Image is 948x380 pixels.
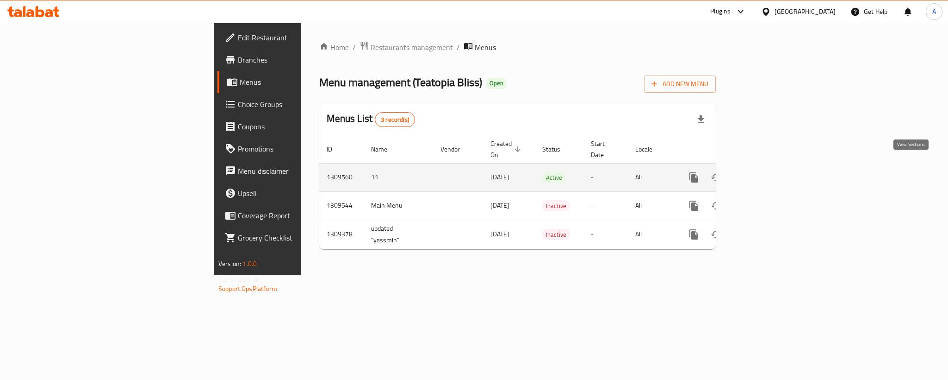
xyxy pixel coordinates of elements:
[932,6,936,17] span: A
[542,144,572,155] span: Status
[591,138,617,160] span: Start Date
[683,166,705,189] button: more
[371,42,453,53] span: Restaurants management
[359,41,453,53] a: Restaurants management
[217,93,372,115] a: Choice Groups
[490,228,509,240] span: [DATE]
[218,273,261,285] span: Get support on:
[364,220,433,249] td: updated "yassmin"
[217,49,372,71] a: Branches
[238,210,365,221] span: Coverage Report
[327,144,344,155] span: ID
[457,42,460,53] li: /
[710,6,731,17] div: Plugins
[705,195,727,217] button: Change Status
[242,258,257,270] span: 1.0.0
[240,76,365,88] span: Menus
[217,71,372,93] a: Menus
[217,138,372,160] a: Promotions
[486,78,507,89] div: Open
[690,108,712,131] div: Export file
[217,160,372,182] a: Menu disclaimer
[628,191,675,220] td: All
[440,144,472,155] span: Vendor
[217,115,372,138] a: Coupons
[238,32,365,43] span: Edit Restaurant
[583,163,628,191] td: -
[319,72,482,93] span: Menu management ( Teatopia Bliss )
[238,232,365,243] span: Grocery Checklist
[217,204,372,227] a: Coverage Report
[218,283,277,295] a: Support.OpsPlatform
[683,195,705,217] button: more
[775,6,836,17] div: [GEOGRAPHIC_DATA]
[319,135,779,249] table: enhanced table
[217,227,372,249] a: Grocery Checklist
[238,143,365,154] span: Promotions
[651,78,708,90] span: Add New Menu
[327,112,415,127] h2: Menus List
[644,76,716,93] button: Add New Menu
[238,165,365,177] span: Menu disclaimer
[238,121,365,132] span: Coupons
[364,191,433,220] td: Main Menu
[218,258,241,270] span: Version:
[217,182,372,204] a: Upsell
[542,201,570,211] span: Inactive
[375,115,415,124] span: 3 record(s)
[705,223,727,246] button: Change Status
[475,42,496,53] span: Menus
[490,138,524,160] span: Created On
[375,112,415,127] div: Total records count
[238,54,365,65] span: Branches
[628,220,675,249] td: All
[371,144,399,155] span: Name
[486,79,507,87] span: Open
[628,163,675,191] td: All
[705,166,727,189] button: Change Status
[675,135,779,164] th: Actions
[217,26,372,49] a: Edit Restaurant
[583,220,628,249] td: -
[319,41,716,53] nav: breadcrumb
[364,163,433,191] td: 11
[238,188,365,199] span: Upsell
[490,171,509,183] span: [DATE]
[542,172,566,183] span: Active
[635,144,664,155] span: Locale
[490,199,509,211] span: [DATE]
[583,191,628,220] td: -
[542,229,570,240] span: Inactive
[683,223,705,246] button: more
[238,99,365,110] span: Choice Groups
